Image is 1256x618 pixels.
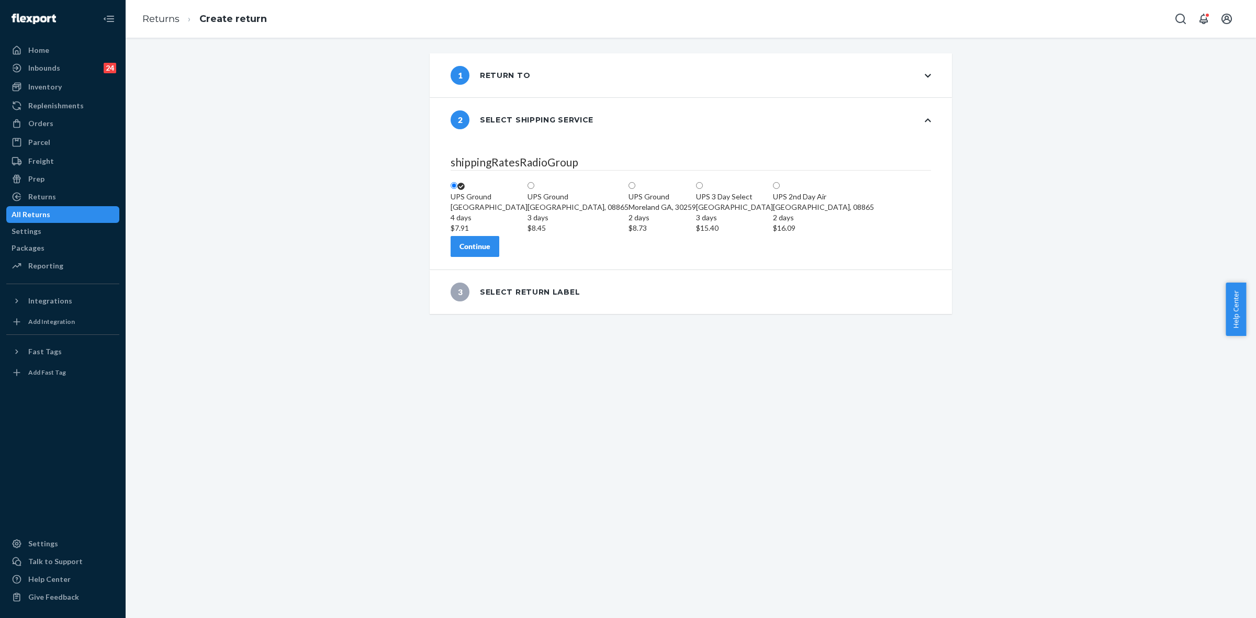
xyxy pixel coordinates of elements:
[28,538,58,549] div: Settings
[451,223,528,233] div: $7.91
[528,202,629,233] div: [GEOGRAPHIC_DATA], 08865
[6,60,119,76] a: Inbounds24
[6,257,119,274] a: Reporting
[6,42,119,59] a: Home
[28,100,84,111] div: Replenishments
[6,97,119,114] a: Replenishments
[629,202,696,233] div: Moreland GA, 30259
[1226,283,1246,336] button: Help Center
[199,13,267,25] a: Create return
[773,202,874,233] div: [GEOGRAPHIC_DATA], 08865
[12,226,41,237] div: Settings
[451,66,530,85] div: Return to
[28,556,83,567] div: Talk to Support
[451,212,528,223] div: 4 days
[6,589,119,605] button: Give Feedback
[451,110,469,129] span: 2
[451,236,499,257] button: Continue
[28,296,72,306] div: Integrations
[6,343,119,360] button: Fast Tags
[629,212,696,223] div: 2 days
[451,202,528,233] div: [GEOGRAPHIC_DATA]
[28,82,62,92] div: Inventory
[528,212,629,223] div: 3 days
[12,243,44,253] div: Packages
[104,63,116,73] div: 24
[6,240,119,256] a: Packages
[6,188,119,205] a: Returns
[1170,8,1191,29] button: Open Search Box
[6,553,119,570] a: Talk to Support
[528,182,534,189] input: UPS Ground[GEOGRAPHIC_DATA], 088653 days$8.45
[696,212,773,223] div: 3 days
[528,223,629,233] div: $8.45
[6,206,119,223] a: All Returns
[28,317,75,326] div: Add Integration
[6,535,119,552] a: Settings
[6,223,119,240] a: Settings
[451,154,931,171] legend: shippingRatesRadioGroup
[28,261,63,271] div: Reporting
[528,192,629,202] div: UPS Ground
[773,192,874,202] div: UPS 2nd Day Air
[6,313,119,330] a: Add Integration
[451,283,469,301] span: 3
[28,174,44,184] div: Prep
[28,156,54,166] div: Freight
[6,78,119,95] a: Inventory
[6,364,119,381] a: Add Fast Tag
[1216,8,1237,29] button: Open account menu
[28,63,60,73] div: Inbounds
[6,115,119,132] a: Orders
[6,293,119,309] button: Integrations
[773,182,780,189] input: UPS 2nd Day Air[GEOGRAPHIC_DATA], 088652 days$16.09
[28,346,62,357] div: Fast Tags
[451,110,593,129] div: Select shipping service
[6,153,119,170] a: Freight
[28,368,66,377] div: Add Fast Tag
[773,223,874,233] div: $16.09
[28,574,71,585] div: Help Center
[1193,8,1214,29] button: Open notifications
[98,8,119,29] button: Close Navigation
[28,592,79,602] div: Give Feedback
[28,45,49,55] div: Home
[629,182,635,189] input: UPS GroundMoreland GA, 302592 days$8.73
[6,134,119,151] a: Parcel
[451,192,528,202] div: UPS Ground
[28,192,56,202] div: Returns
[134,4,275,35] ol: breadcrumbs
[696,202,773,233] div: [GEOGRAPHIC_DATA]
[696,223,773,233] div: $15.40
[451,182,457,189] input: UPS Ground[GEOGRAPHIC_DATA]4 days$7.91
[451,66,469,85] span: 1
[12,209,50,220] div: All Returns
[459,241,490,252] div: Continue
[6,171,119,187] a: Prep
[12,14,56,24] img: Flexport logo
[142,13,180,25] a: Returns
[629,192,696,202] div: UPS Ground
[28,137,50,148] div: Parcel
[451,283,580,301] div: Select return label
[6,571,119,588] a: Help Center
[696,182,703,189] input: UPS 3 Day Select[GEOGRAPHIC_DATA]3 days$15.40
[696,192,773,202] div: UPS 3 Day Select
[773,212,874,223] div: 2 days
[28,118,53,129] div: Orders
[629,223,696,233] div: $8.73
